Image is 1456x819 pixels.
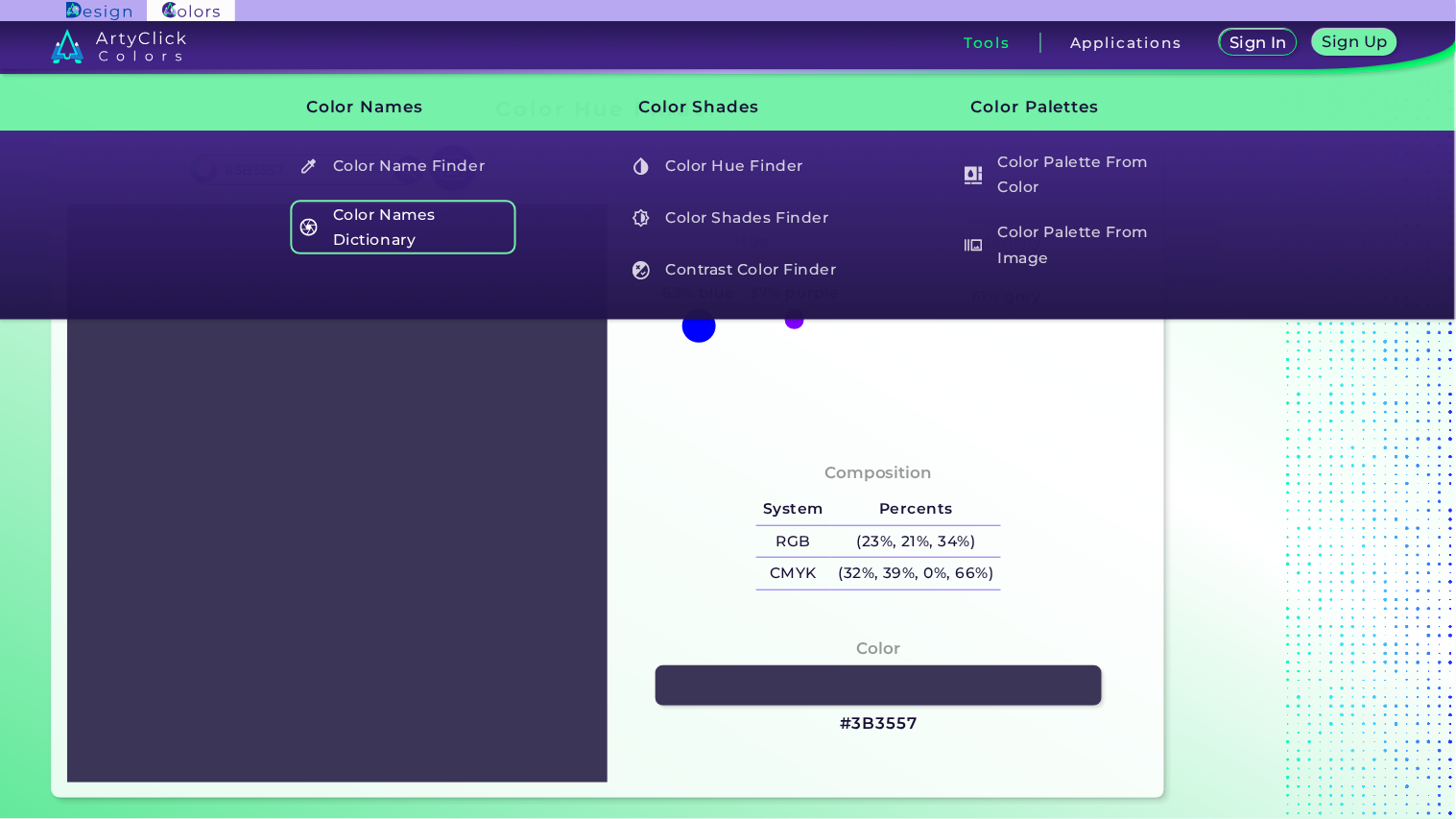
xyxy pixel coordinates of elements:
[831,558,1001,590] h5: (32%, 39%, 0%, 66%)
[66,2,131,20] img: ArtyClick Design logo
[955,148,1181,203] h5: Color Palette From Color
[964,36,1011,50] h3: Tools
[831,526,1001,558] h5: (23%, 21%, 34%)
[955,218,1181,273] h5: Color Palette From Image
[633,261,651,279] img: icon_color_contrast_white.svg
[1325,35,1385,49] h5: Sign Up
[621,200,849,236] a: Color Shades Finder
[965,166,983,184] img: icon_col_pal_col_white.svg
[633,209,651,228] img: icon_color_shades_white.svg
[1232,36,1285,50] h5: Sign In
[1172,90,1412,806] iframe: Advertisement
[824,459,933,487] h4: Composition
[291,200,516,254] h5: Color Names Dictionary
[621,148,849,184] a: Color Hue Finder
[606,84,850,132] h3: Color Shades
[623,252,848,288] h5: Contrast Color Finder
[756,558,831,590] h5: CMYK
[1224,31,1295,55] a: Sign In
[289,148,517,184] a: Color Name Finder
[965,236,983,254] img: icon_palette_from_image_white.svg
[840,712,918,735] h3: #3B3557
[623,200,848,236] h5: Color Shades Finder
[954,148,1182,203] a: Color Palette From Color
[756,494,831,525] h5: System
[51,29,186,63] img: logo_artyclick_colors_white.svg
[1070,36,1182,50] h3: Applications
[1318,31,1394,55] a: Sign Up
[291,148,516,184] h5: Color Name Finder
[621,252,849,288] a: Contrast Color Finder
[633,157,651,176] img: icon_color_hue_white.svg
[831,494,1001,525] h5: Percents
[756,526,831,558] h5: RGB
[289,200,517,254] a: Color Names Dictionary
[856,635,900,662] h4: Color
[954,218,1182,273] a: Color Palette From Image
[939,84,1183,132] h3: Color Palettes
[299,157,318,176] img: icon_color_name_finder_white.svg
[274,84,518,132] h3: Color Names
[299,218,318,236] img: icon_color_names_dictionary_white.svg
[623,148,848,184] h5: Color Hue Finder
